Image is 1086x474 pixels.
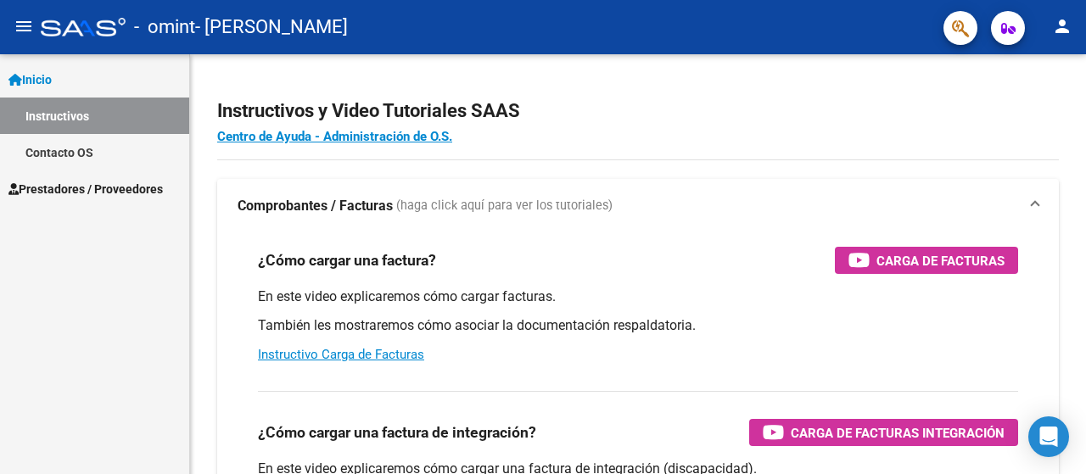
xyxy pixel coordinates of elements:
[195,8,348,46] span: - [PERSON_NAME]
[134,8,195,46] span: - omint
[1028,416,1069,457] div: Open Intercom Messenger
[238,197,393,215] strong: Comprobantes / Facturas
[258,421,536,444] h3: ¿Cómo cargar una factura de integración?
[217,179,1059,233] mat-expansion-panel-header: Comprobantes / Facturas (haga click aquí para ver los tutoriales)
[258,316,1018,335] p: También les mostraremos cómo asociar la documentación respaldatoria.
[876,250,1005,271] span: Carga de Facturas
[258,287,1018,306] p: En este video explicaremos cómo cargar facturas.
[835,247,1018,274] button: Carga de Facturas
[791,422,1005,443] span: Carga de Facturas Integración
[217,129,452,144] a: Centro de Ayuda - Administración de O.S.
[258,347,424,362] a: Instructivo Carga de Facturas
[1052,16,1072,36] mat-icon: person
[217,95,1059,127] h2: Instructivos y Video Tutoriales SAAS
[8,70,52,89] span: Inicio
[14,16,34,36] mat-icon: menu
[749,419,1018,446] button: Carga de Facturas Integración
[396,197,613,215] span: (haga click aquí para ver los tutoriales)
[258,248,436,272] h3: ¿Cómo cargar una factura?
[8,180,163,198] span: Prestadores / Proveedores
